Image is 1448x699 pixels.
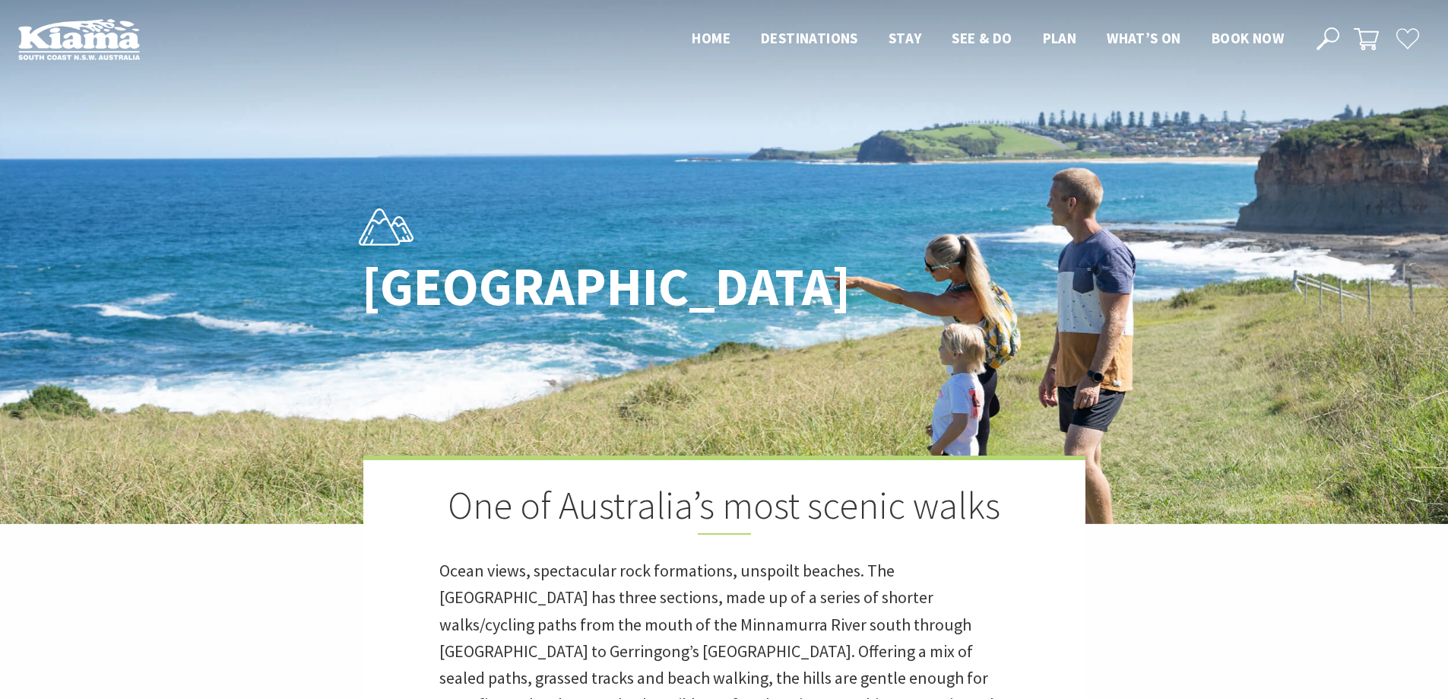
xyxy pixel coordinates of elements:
[18,18,140,60] img: Kiama Logo
[692,29,730,47] span: Home
[676,27,1299,52] nav: Main Menu
[1107,29,1181,47] span: What’s On
[1212,29,1284,47] span: Book now
[439,483,1009,535] h2: One of Australia’s most scenic walks
[952,29,1012,47] span: See & Do
[1043,29,1077,47] span: Plan
[362,257,791,316] h1: [GEOGRAPHIC_DATA]
[761,29,858,47] span: Destinations
[889,29,922,47] span: Stay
